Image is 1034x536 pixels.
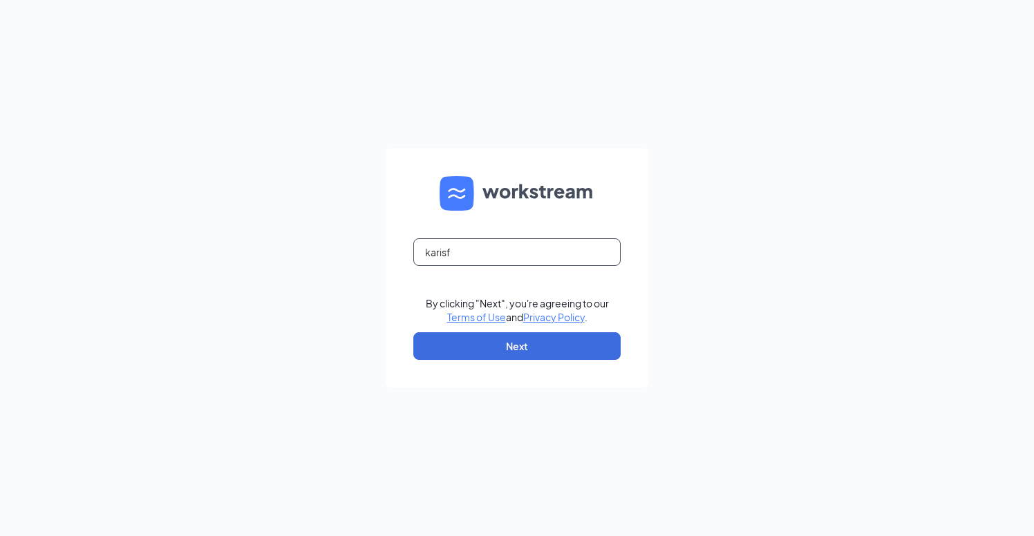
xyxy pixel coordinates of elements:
[440,176,594,211] img: WS logo and Workstream text
[447,311,506,323] a: Terms of Use
[523,311,585,323] a: Privacy Policy
[413,238,621,266] input: Email
[426,296,609,324] div: By clicking "Next", you're agreeing to our and .
[413,332,621,360] button: Next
